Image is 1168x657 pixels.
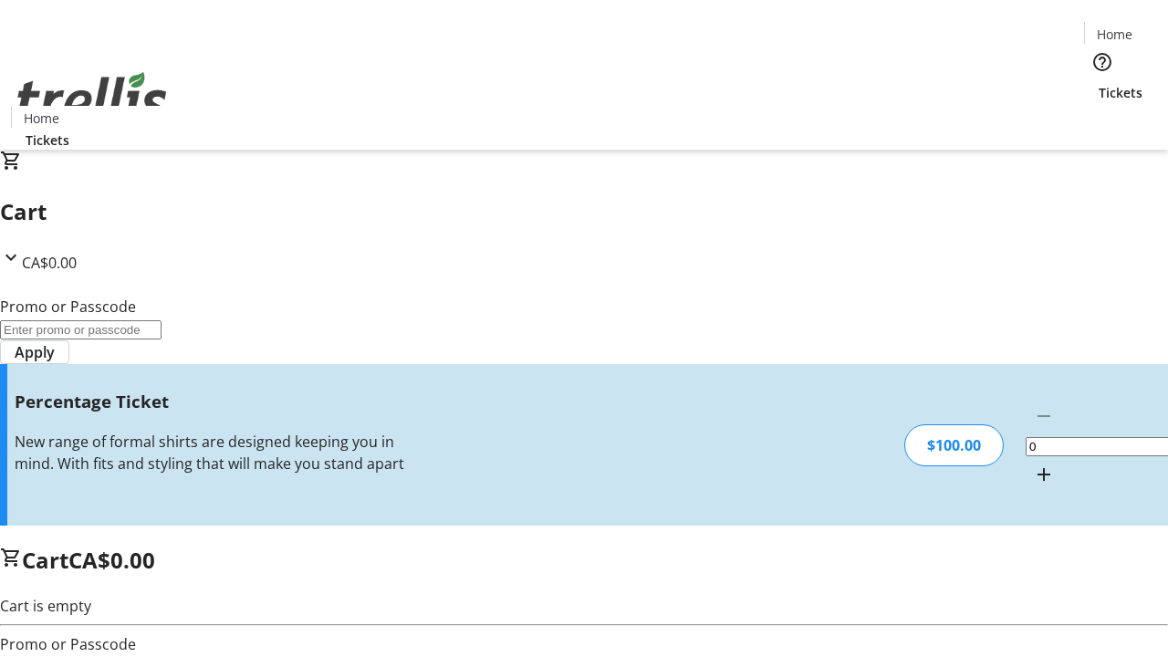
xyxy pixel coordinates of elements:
a: Tickets [1084,83,1157,102]
button: Increment by one [1026,456,1062,493]
button: Help [1084,44,1121,80]
a: Home [1085,25,1143,44]
h3: Percentage Ticket [15,389,413,414]
a: Home [12,109,70,128]
div: $100.00 [904,424,1004,466]
div: New range of formal shirts are designed keeping you in mind. With fits and styling that will make... [15,431,413,474]
button: Cart [1084,102,1121,139]
img: Orient E2E Organization HrWo1i01yf's Logo [11,52,173,143]
span: Home [1097,25,1132,44]
a: Tickets [11,130,84,150]
span: Tickets [1099,83,1142,102]
span: Tickets [26,130,69,150]
span: CA$0.00 [68,545,155,575]
span: CA$0.00 [22,253,77,273]
span: Home [24,109,59,128]
span: Apply [15,341,55,363]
